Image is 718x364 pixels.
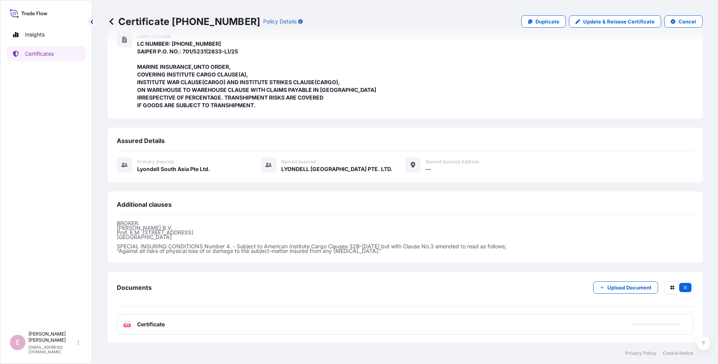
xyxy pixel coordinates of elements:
a: Duplicate [521,15,566,28]
span: Certificate [137,321,165,328]
text: PDF [125,324,130,327]
p: [EMAIL_ADDRESS][DOMAIN_NAME] [28,345,76,354]
span: Documents [117,284,152,291]
p: BROKER: [PERSON_NAME] B.V. Prof. E.M. [STREET_ADDRESS] [GEOGRAPHIC_DATA] SPECIAL INSURING CONDITI... [117,221,693,253]
a: Certificates [7,46,86,61]
span: Primary assured [137,159,174,165]
span: Additional clauses [117,201,172,208]
p: Upload Document [607,284,652,291]
button: Upload Document [593,281,658,294]
p: Insights [25,31,45,38]
p: [PERSON_NAME] [PERSON_NAME] [28,331,76,343]
span: E [16,339,20,346]
p: Duplicate [536,18,559,25]
p: Update & Reissue Certificate [583,18,655,25]
span: Lyondell South Asia Pte Ltd. [137,165,210,173]
a: Update & Reissue Certificate [569,15,661,28]
span: Named Assured Address [426,159,479,165]
a: Privacy Policy [625,350,657,356]
span: LC NUMBER: [PHONE_NUMBER] SAIPER P.O. NO.: 701/5231(2833-L)/25 MARINE INSURANCE,UNTO ORDER, COVER... [137,40,376,109]
p: Certificates [25,50,54,58]
a: Insights [7,27,86,42]
span: Assured Details [117,137,165,145]
p: Cancel [678,18,696,25]
span: LYONDELL [GEOGRAPHIC_DATA] PTE. LTD. [281,165,393,173]
p: Certificate [PHONE_NUMBER] [108,15,260,28]
button: Cancel [664,15,703,28]
p: Policy Details [263,18,297,25]
span: — [426,165,431,173]
span: Named Assured [281,159,316,165]
a: Cookie Notice [663,350,693,356]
